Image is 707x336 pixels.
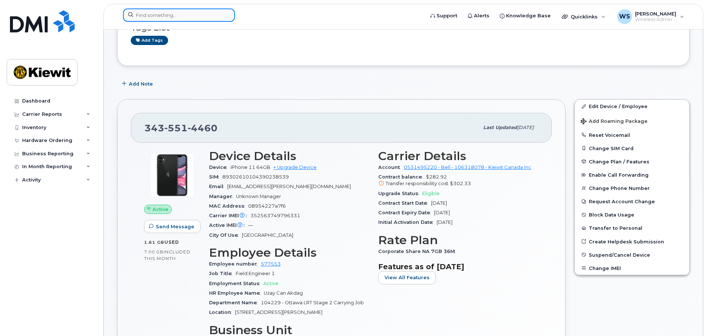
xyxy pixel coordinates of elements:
span: Enable Call Forwarding [589,172,649,178]
a: Alerts [462,8,495,23]
span: [DATE] [434,210,450,215]
span: Employment Status [209,281,263,286]
span: [DATE] [517,125,534,130]
span: 7.00 GB [144,249,164,254]
h3: Tags List [131,23,676,32]
span: MAC Address [209,203,248,209]
span: Job Title [209,271,236,276]
span: 352563749796331 [250,213,300,218]
button: Change Plan / Features [575,155,689,168]
span: Location [209,309,235,315]
button: Send Message [144,220,201,233]
span: $302.33 [450,181,471,186]
span: [DATE] [431,200,447,206]
span: 08954227a7f6 [248,203,286,209]
h3: Carrier Details [378,149,539,163]
img: iPhone_11.jpg [150,153,194,197]
span: Account [378,164,404,170]
span: City Of Use [209,232,242,238]
span: Unknown Manager [236,194,281,199]
button: Change Phone Number [575,181,689,195]
span: Add Roaming Package [581,118,648,125]
h3: Employee Details [209,246,369,259]
span: WS [619,12,630,21]
span: Wireless Admin [635,17,676,22]
span: [STREET_ADDRESS][PERSON_NAME] [235,309,322,315]
span: Contract Start Date [378,200,431,206]
span: 551 [164,122,188,134]
span: [PERSON_NAME] [635,11,676,17]
span: Contract balance [378,174,426,180]
span: Suspend/Cancel Device [589,252,650,257]
button: Transfer to Personal [575,221,689,235]
span: — [248,222,253,228]
button: Change IMEI [575,261,689,275]
button: Add Roaming Package [575,113,689,128]
input: Find something... [123,8,235,22]
span: Email [209,184,227,189]
h3: Features as of [DATE] [378,262,539,271]
span: Quicklinks [571,14,598,20]
a: 0531495220 - Bell - 106318078 - Kiewit Canada Inc [404,164,531,170]
iframe: Messenger Launcher [675,304,701,330]
span: 4460 [188,122,218,134]
button: Request Account Change [575,195,689,208]
span: HR Employee Name [209,290,264,296]
span: Add Note [129,80,153,87]
span: Contract Expiry Date [378,210,434,215]
span: Knowledge Base [506,12,551,20]
span: [EMAIL_ADDRESS][PERSON_NAME][DOMAIN_NAME] [227,184,351,189]
span: Device [209,164,230,170]
span: 104229 - Ottawa LRT Stage 2 Carrying Job [261,300,364,305]
span: included this month [144,249,191,261]
span: Alerts [474,12,489,20]
button: Block Data Usage [575,208,689,221]
h3: Rate Plan [378,233,539,247]
span: 343 [144,122,218,134]
span: Corporate Share NA 7GB 36M [378,249,459,254]
span: Change Plan / Features [589,159,649,164]
button: Enable Call Forwarding [575,168,689,181]
a: + Upgrade Device [273,164,317,170]
span: 1.61 GB [144,240,164,245]
span: Active IMEI [209,222,248,228]
span: Employee number [209,261,261,267]
span: iPhone 11 64GB [230,164,270,170]
span: Active [153,206,168,213]
span: [DATE] [437,219,452,225]
span: Manager [209,194,236,199]
span: Upgrade Status [378,191,422,196]
span: 89302610104390238539 [222,174,289,180]
button: View All Features [378,271,436,284]
span: Eligible [422,191,440,196]
span: Uzay Can Akdag [264,290,303,296]
span: Department Name [209,300,261,305]
span: used [164,239,179,245]
button: Reset Voicemail [575,128,689,142]
button: Add Note [117,77,159,90]
span: Last updated [483,125,517,130]
a: Knowledge Base [495,8,556,23]
a: Create Helpdesk Submission [575,235,689,248]
a: 577553 [261,261,281,267]
a: Support [425,8,462,23]
span: SIM [209,174,222,180]
a: Add tags [131,36,168,45]
button: Change SIM Card [575,142,689,155]
span: Transfer responsibility cost [386,181,448,186]
div: William Sansom [612,9,689,24]
button: Suspend/Cancel Device [575,248,689,261]
span: Carrier IMEI [209,213,250,218]
span: Support [437,12,457,20]
span: [GEOGRAPHIC_DATA] [242,232,293,238]
span: View All Features [385,274,430,281]
div: Quicklinks [557,9,611,24]
span: Active [263,281,279,286]
span: Field Engineer 1 [236,271,275,276]
a: Edit Device / Employee [575,100,689,113]
span: Send Message [156,223,194,230]
h3: Device Details [209,149,369,163]
span: $282.92 [378,174,539,187]
span: Initial Activation Date [378,219,437,225]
